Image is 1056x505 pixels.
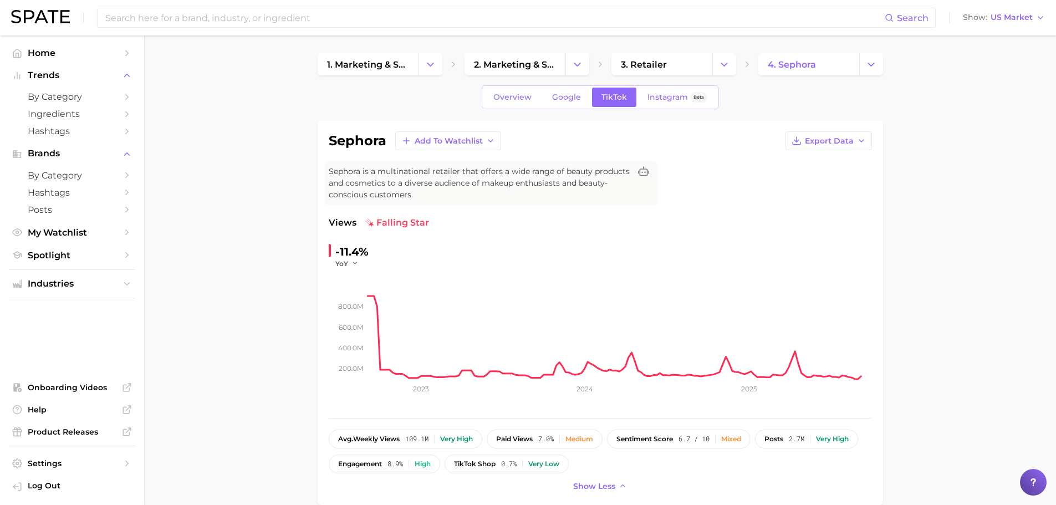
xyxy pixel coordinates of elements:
span: Search [897,13,929,23]
span: 109.1m [405,435,428,443]
span: 2. marketing & sales [474,59,556,70]
button: YoY [335,259,359,268]
button: Change Category [859,53,883,75]
tspan: 600.0m [339,323,363,331]
tspan: 400.0m [338,344,363,352]
button: sentiment score6.7 / 10Mixed [607,430,751,448]
span: 1. marketing & sales [327,59,409,70]
button: avg.weekly views109.1mVery high [329,430,482,448]
tspan: 800.0m [338,302,363,310]
span: falling star [365,216,429,229]
button: ShowUS Market [960,11,1048,25]
tspan: 200.0m [339,364,363,373]
span: TikTok shop [454,460,496,468]
span: Hashtags [28,187,116,198]
span: Help [28,405,116,415]
a: Ingredients [9,105,135,123]
div: High [415,460,431,468]
span: weekly views [338,435,400,443]
div: Very high [816,435,849,443]
a: Posts [9,201,135,218]
span: 2.7m [789,435,804,443]
span: 3. retailer [621,59,667,70]
span: YoY [335,259,348,268]
a: Onboarding Videos [9,379,135,396]
h1: sephora [329,134,386,147]
span: Product Releases [28,427,116,437]
a: by Category [9,167,135,184]
span: 8.9% [387,460,403,468]
span: Views [329,216,356,229]
span: Posts [28,205,116,215]
div: Mixed [721,435,741,443]
span: Hashtags [28,126,116,136]
span: My Watchlist [28,227,116,238]
a: Overview [484,88,541,107]
button: TikTok shop0.7%Very low [445,455,569,473]
button: Show less [570,479,630,494]
span: Show less [573,482,615,491]
span: Overview [493,93,532,102]
span: 0.7% [501,460,517,468]
a: My Watchlist [9,224,135,241]
span: Settings [28,458,116,468]
span: paid views [496,435,533,443]
a: Hashtags [9,123,135,140]
span: Google [552,93,581,102]
img: SPATE [11,10,70,23]
button: Change Category [565,53,589,75]
div: -11.4% [335,243,369,261]
span: Log Out [28,481,126,491]
a: 2. marketing & sales [465,53,565,75]
tspan: 2023 [412,385,428,393]
a: TikTok [592,88,636,107]
button: Export Data [785,131,872,150]
a: Log out. Currently logged in with e-mail yemin@goodai-global.com. [9,477,135,496]
a: by Category [9,88,135,105]
span: Ingredients [28,109,116,119]
span: TikTok [601,93,627,102]
a: Spotlight [9,247,135,264]
button: Industries [9,276,135,292]
a: InstagramBeta [638,88,717,107]
span: Export Data [805,136,854,146]
a: 3. retailer [611,53,712,75]
div: Very high [440,435,473,443]
span: 6.7 / 10 [679,435,710,443]
input: Search here for a brand, industry, or ingredient [104,8,885,27]
a: 1. marketing & sales [318,53,419,75]
span: engagement [338,460,382,468]
div: Medium [565,435,593,443]
span: Sephora is a multinational retailer that offers a wide range of beauty products and cosmetics to ... [329,166,630,201]
span: Brands [28,149,116,159]
span: Show [963,14,987,21]
a: Help [9,401,135,418]
span: 4. sephora [768,59,816,70]
tspan: 2024 [576,385,593,393]
abbr: average [338,435,353,443]
a: Google [543,88,590,107]
span: Home [28,48,116,58]
img: falling star [365,218,374,227]
span: Beta [693,93,704,102]
span: by Category [28,91,116,102]
span: sentiment score [616,435,673,443]
button: Change Category [712,53,736,75]
tspan: 2025 [741,385,757,393]
span: 7.0% [538,435,554,443]
span: Instagram [647,93,688,102]
a: Settings [9,455,135,472]
button: Change Category [419,53,442,75]
span: Spotlight [28,250,116,261]
a: Product Releases [9,424,135,440]
span: posts [764,435,783,443]
button: Brands [9,145,135,162]
span: Trends [28,70,116,80]
span: Add to Watchlist [415,136,483,146]
div: Very low [528,460,559,468]
span: US Market [991,14,1033,21]
span: Onboarding Videos [28,382,116,392]
button: posts2.7mVery high [755,430,858,448]
button: Trends [9,67,135,84]
button: engagement8.9%High [329,455,440,473]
